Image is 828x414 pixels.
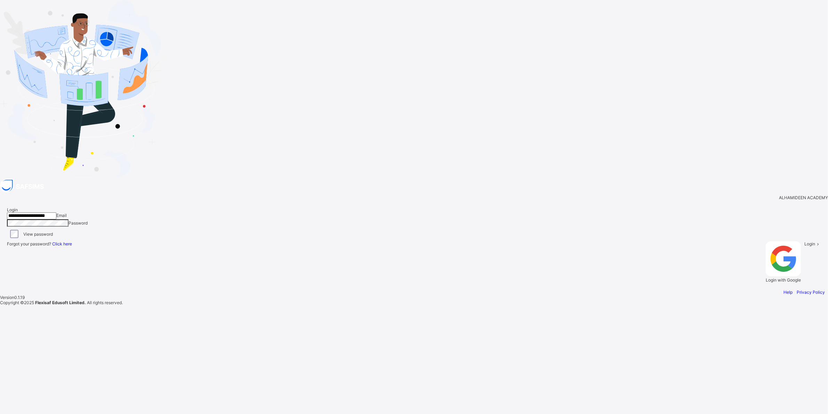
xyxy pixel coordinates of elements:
[52,241,72,246] a: Click here
[779,195,828,200] span: ALHAMIDEEN ACADEMY
[23,232,53,237] label: View password
[797,290,825,295] a: Privacy Policy
[804,241,815,246] span: Login
[7,241,72,246] span: Forgot your password?
[7,207,18,212] span: Login
[766,277,801,283] span: Login with Google
[766,241,801,276] img: google.396cfc9801f0270233282035f929180a.svg
[69,220,88,226] span: Password
[35,300,86,305] strong: Flexisaf Edusoft Limited.
[56,213,67,218] span: Email
[783,290,793,295] a: Help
